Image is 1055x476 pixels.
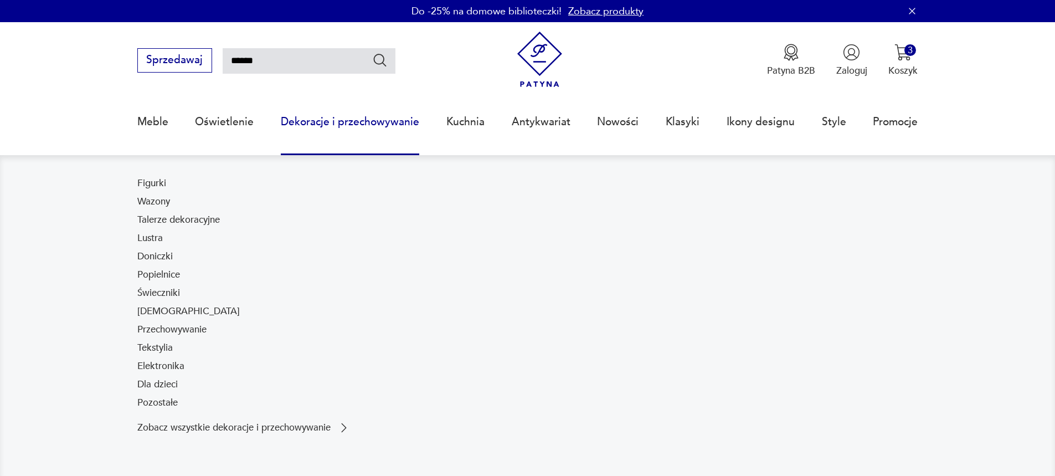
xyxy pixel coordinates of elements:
a: Wazony [137,195,170,208]
img: cfa44e985ea346226f89ee8969f25989.jpg [534,177,918,434]
a: Przechowywanie [137,323,207,336]
a: Sprzedawaj [137,57,212,65]
a: Lustra [137,232,163,245]
a: Figurki [137,177,166,190]
a: Pozostałe [137,396,178,410]
button: 3Koszyk [888,44,918,77]
a: [DEMOGRAPHIC_DATA] [137,305,240,318]
img: Ikona koszyka [894,44,912,61]
a: Style [822,96,846,147]
a: Zobacz produkty [568,4,644,18]
a: Dla dzieci [137,378,178,391]
a: Promocje [873,96,918,147]
img: Ikona medalu [783,44,800,61]
a: Doniczki [137,250,173,263]
a: Zobacz wszystkie dekoracje i przechowywanie [137,421,351,434]
button: Patyna B2B [767,44,815,77]
p: Zobacz wszystkie dekoracje i przechowywanie [137,423,331,432]
p: Do -25% na domowe biblioteczki! [411,4,562,18]
a: Kuchnia [446,96,485,147]
p: Patyna B2B [767,64,815,77]
img: Patyna - sklep z meblami i dekoracjami vintage [512,32,568,88]
img: Ikonka użytkownika [843,44,860,61]
button: Zaloguj [836,44,867,77]
button: Sprzedawaj [137,48,212,73]
a: Świeczniki [137,286,180,300]
a: Antykwariat [512,96,570,147]
a: Elektronika [137,360,184,373]
a: Klasyki [666,96,699,147]
a: Oświetlenie [195,96,254,147]
p: Koszyk [888,64,918,77]
a: Tekstylia [137,341,173,355]
a: Nowości [597,96,639,147]
a: Meble [137,96,168,147]
div: 3 [904,44,916,56]
a: Dekoracje i przechowywanie [281,96,419,147]
a: Ikony designu [727,96,795,147]
button: Szukaj [372,52,388,68]
a: Talerze dekoracyjne [137,213,220,227]
p: Zaloguj [836,64,867,77]
a: Popielnice [137,268,180,281]
a: Ikona medaluPatyna B2B [767,44,815,77]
